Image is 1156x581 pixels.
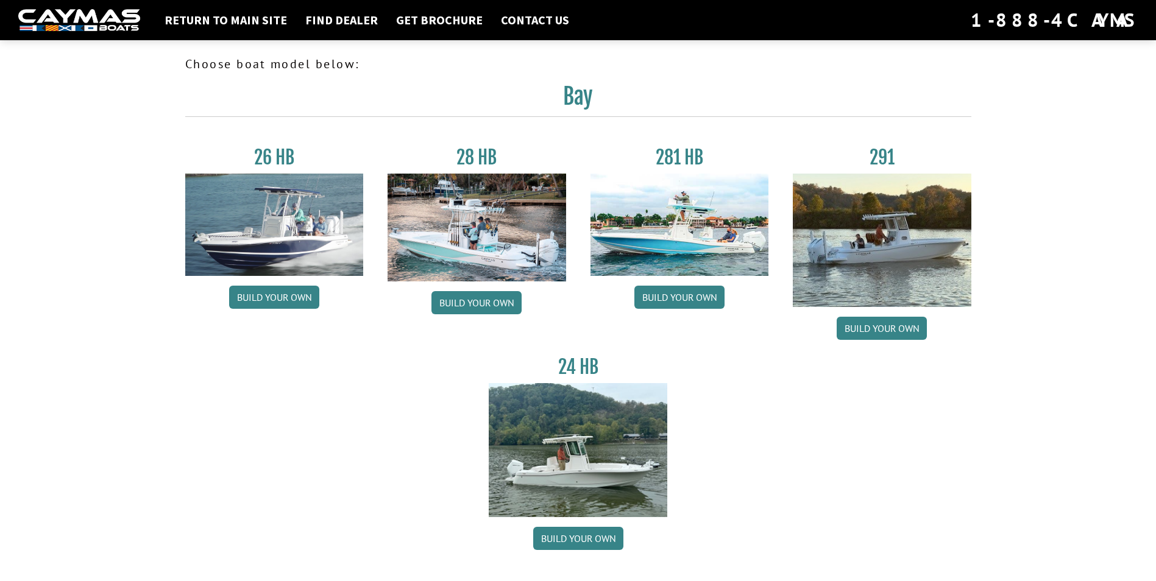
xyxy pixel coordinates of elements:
[185,174,364,276] img: 26_new_photo_resized.jpg
[590,174,769,276] img: 28-hb-twin.jpg
[489,356,667,378] h3: 24 HB
[489,383,667,516] img: 24_HB_thumbnail.jpg
[158,12,293,28] a: Return to main site
[793,174,971,307] img: 291_Thumbnail.jpg
[299,12,384,28] a: Find Dealer
[229,286,319,309] a: Build your own
[185,83,971,117] h2: Bay
[185,55,971,73] p: Choose boat model below:
[837,317,927,340] a: Build your own
[495,12,575,28] a: Contact Us
[590,146,769,169] h3: 281 HB
[634,286,725,309] a: Build your own
[533,527,623,550] a: Build your own
[185,146,364,169] h3: 26 HB
[390,12,489,28] a: Get Brochure
[971,7,1138,33] div: 1-888-4CAYMAS
[388,174,566,281] img: 28_hb_thumbnail_for_caymas_connect.jpg
[18,9,140,32] img: white-logo-c9c8dbefe5ff5ceceb0f0178aa75bf4bb51f6bca0971e226c86eb53dfe498488.png
[431,291,522,314] a: Build your own
[793,146,971,169] h3: 291
[388,146,566,169] h3: 28 HB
